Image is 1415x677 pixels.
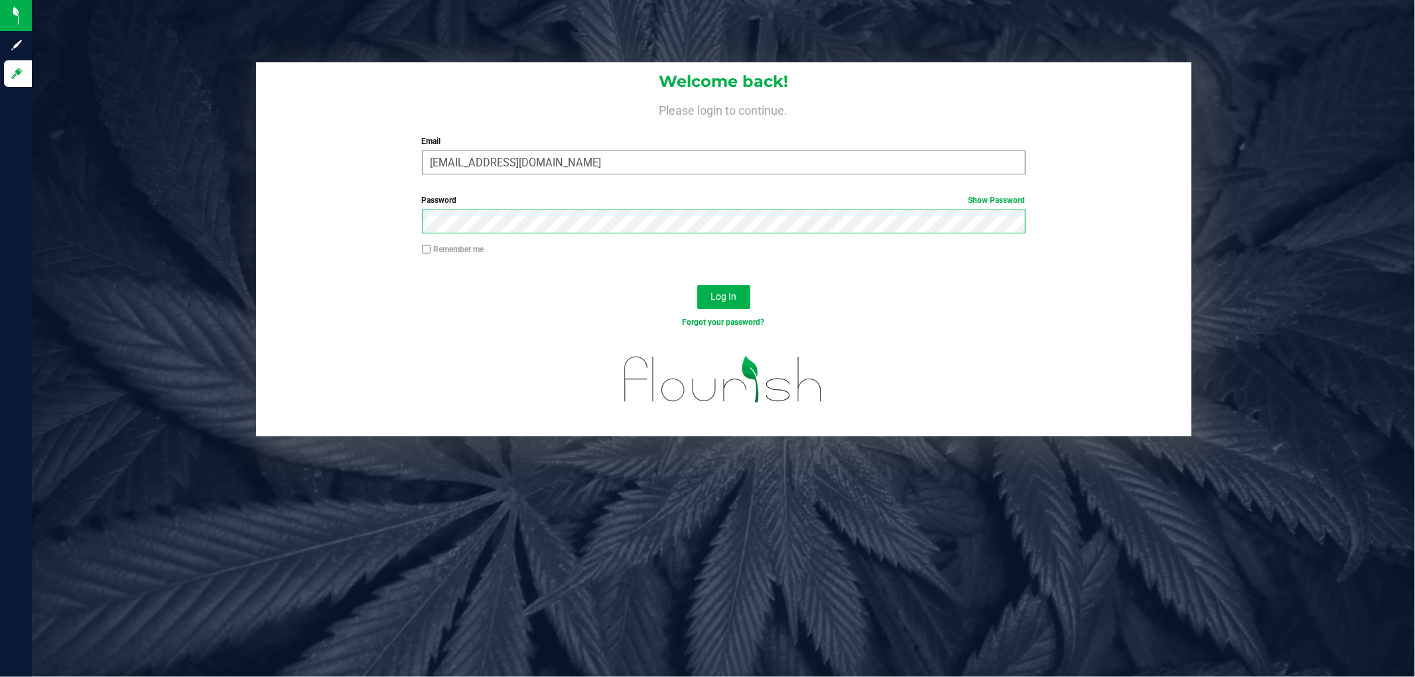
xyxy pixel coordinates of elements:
[969,196,1026,205] a: Show Password
[10,38,23,52] inline-svg: Sign up
[422,243,484,255] label: Remember me
[10,67,23,80] inline-svg: Log in
[710,291,736,302] span: Log In
[256,101,1191,117] h4: Please login to continue.
[422,135,1026,147] label: Email
[256,73,1191,90] h1: Welcome back!
[697,285,750,309] button: Log In
[683,318,765,327] a: Forgot your password?
[606,342,841,417] img: flourish_logo.svg
[422,245,431,254] input: Remember me
[422,196,457,205] span: Password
